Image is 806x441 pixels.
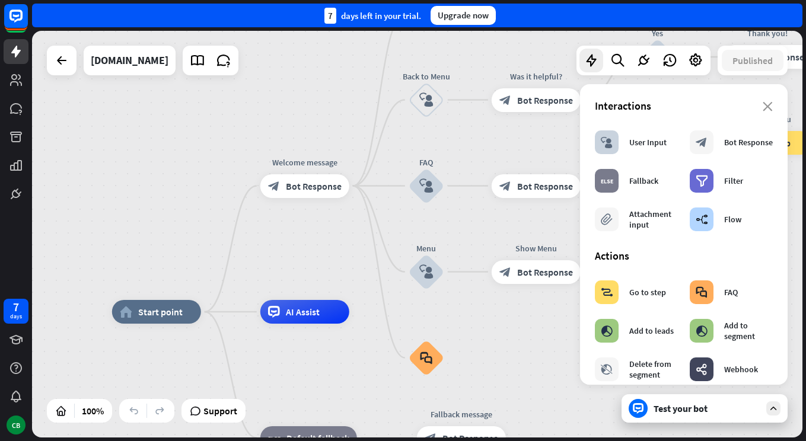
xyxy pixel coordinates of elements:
div: Actions [595,249,773,263]
i: close [763,102,773,111]
div: Filter [724,175,743,186]
i: block_faq [696,286,708,298]
div: Add to segment [724,320,773,341]
i: block_user_input [419,265,434,279]
div: Delete from segment [629,359,678,380]
i: home_2 [120,306,132,318]
a: 7 days [4,299,28,324]
div: Flow [724,214,741,225]
span: Go to step [749,137,791,149]
i: block_bot_response [268,180,280,192]
i: filter [696,175,708,187]
i: block_bot_response [499,266,511,278]
i: builder_tree [696,213,708,225]
i: block_user_input [601,136,613,148]
div: FAQ [391,156,462,168]
i: block_add_to_segment [601,325,613,337]
span: Bot Response [517,94,573,106]
div: Welcome message [251,156,358,168]
div: Bot Response [724,137,773,148]
div: Go to step [629,287,666,298]
div: fortuneita.com [91,46,168,75]
i: block_fallback [601,175,613,187]
i: block_add_to_segment [696,325,708,337]
div: 100% [78,401,107,420]
div: CB [7,416,26,434]
span: Bot Response [517,180,573,192]
div: Attachment input [629,209,678,230]
i: block_bot_response [499,180,511,192]
span: Bot Response [286,180,342,192]
div: Show Menu [483,242,590,254]
i: block_user_input [419,179,434,193]
i: block_user_input [419,93,434,107]
div: Upgrade now [431,6,496,25]
i: block_goto [601,286,613,298]
div: Interactions [595,99,773,113]
button: Open LiveChat chat widget [9,5,45,40]
div: User Input [629,137,667,148]
span: Support [203,401,237,420]
div: Add to leads [629,325,674,336]
div: 7 [13,302,19,312]
div: 7 [324,8,336,24]
div: Yes [622,27,693,39]
div: Back to Menu [391,71,462,82]
div: Menu [391,242,462,254]
div: Fallback message [408,408,515,420]
i: block_faq [420,351,432,365]
i: block_attachment [601,213,613,225]
i: webhooks [696,363,708,375]
i: block_delete_from_segment [601,363,613,375]
div: FAQ [724,287,738,298]
div: Test your bot [654,402,760,414]
div: Fallback [629,175,658,186]
span: Start point [138,306,183,318]
span: AI Assist [286,306,320,318]
div: Was it helpful? [483,71,590,82]
div: days left in your trial. [324,8,421,24]
button: Published [722,50,783,71]
i: block_bot_response [696,136,708,148]
div: Webhook [724,364,758,375]
i: block_bot_response [499,94,511,106]
span: Bot Response [517,266,573,278]
div: days [10,312,22,321]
